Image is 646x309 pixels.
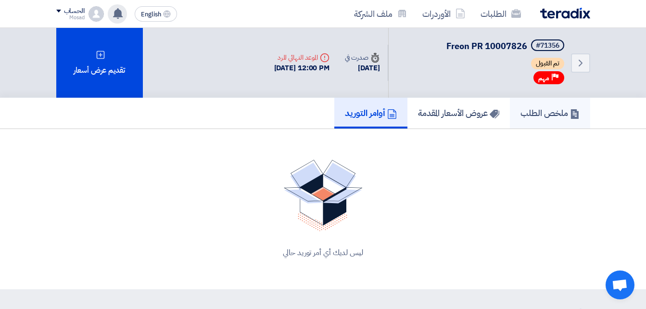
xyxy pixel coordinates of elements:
div: Open chat [606,270,634,299]
h5: ملخص الطلب [520,107,580,118]
span: مهم [538,74,549,83]
a: ملخص الطلب [510,98,590,129]
a: ملف الشركة [346,2,415,25]
span: Freon PR 10007826 [446,39,527,52]
div: Mosad [56,15,85,20]
img: Teradix logo [540,8,590,19]
h5: عروض الأسعار المقدمة [418,107,499,118]
a: الطلبات [473,2,529,25]
span: English [141,11,161,18]
h5: أوامر التوريد [345,107,397,118]
a: الأوردرات [415,2,473,25]
div: [DATE] [345,63,380,74]
div: الموعد النهائي للرد [274,52,330,63]
a: عروض الأسعار المقدمة [407,98,510,129]
div: الحساب [64,7,85,15]
h5: Freon PR 10007826 [446,39,566,53]
img: profile_test.png [89,6,104,22]
div: [DATE] 12:00 PM [274,63,330,74]
a: أوامر التوريد [334,98,407,129]
div: صدرت في [345,52,380,63]
div: تقديم عرض أسعار [56,28,143,98]
button: English [135,6,177,22]
div: ليس لديك أي أمر توريد حالي [68,247,579,258]
img: No Quotations Found! [284,160,363,232]
div: #71356 [536,42,559,49]
span: تم القبول [531,58,564,69]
